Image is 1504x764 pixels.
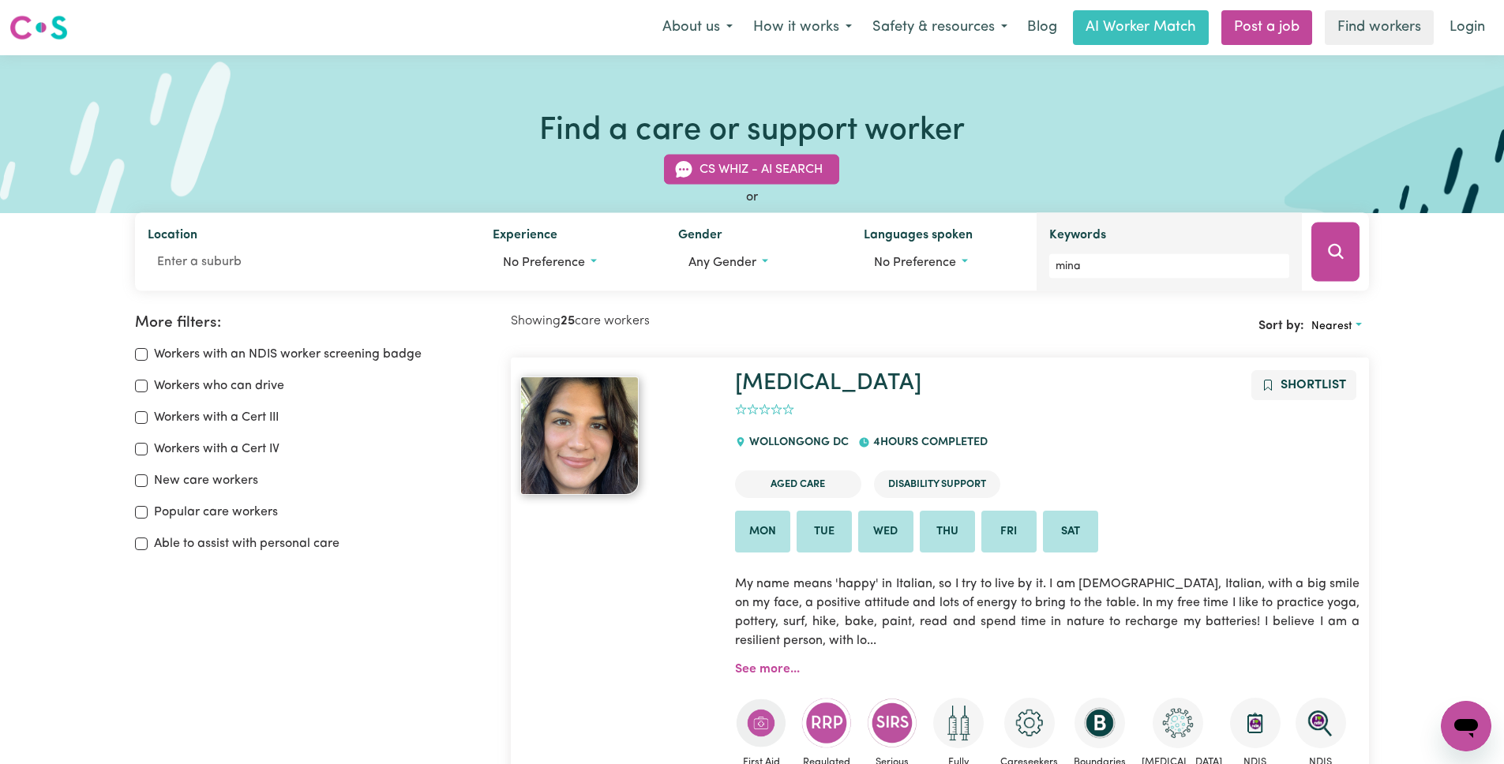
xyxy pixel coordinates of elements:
label: Workers with a Cert III [154,408,279,427]
img: Care and support worker has received 2 doses of COVID-19 vaccine [933,698,984,748]
label: Workers who can drive [154,376,284,395]
button: How it works [743,11,862,44]
span: No preference [503,257,585,269]
div: or [135,188,1370,207]
a: Allegra [520,376,716,495]
h1: Find a care or support worker [539,112,965,150]
label: New care workers [154,471,258,490]
img: NDIS Worker Screening Verified [1296,698,1346,748]
div: 4 hours completed [858,421,996,464]
button: Search [1311,223,1360,282]
li: Disability Support [874,470,1000,498]
h2: Showing care workers [511,314,940,329]
div: add rating by typing an integer from 0 to 5 or pressing arrow keys [735,401,794,419]
label: Gender [678,226,722,248]
button: Sort search results [1304,314,1369,339]
span: Nearest [1311,320,1352,332]
b: 25 [561,315,575,328]
button: Worker language preferences [864,248,1024,278]
p: My name means 'happy' in Italian, so I try to live by it. I am [DEMOGRAPHIC_DATA], Italian, with ... [735,565,1360,660]
button: Safety & resources [862,11,1018,44]
li: Available on Thu [920,511,975,553]
img: CS Academy: Careseekers Onboarding course completed [1004,698,1055,748]
span: No preference [874,257,956,269]
label: Experience [493,226,557,248]
button: Worker gender preference [678,248,838,278]
span: Shortlist [1281,379,1346,391]
input: Enter a suburb [148,248,468,276]
input: Enter keywords, e.g. full name, interests [1049,254,1289,279]
span: Any gender [688,257,756,269]
a: Login [1440,10,1495,45]
label: Able to assist with personal care [154,534,339,553]
img: Care and support worker has completed First Aid Certification [736,698,786,748]
label: Languages spoken [864,226,973,248]
img: CS Academy: Boundaries in care and support work course completed [1075,698,1125,748]
img: CS Academy: Regulated Restrictive Practices course completed [801,698,852,747]
a: Find workers [1325,10,1434,45]
li: Available on Sat [1043,511,1098,553]
a: AI Worker Match [1073,10,1209,45]
li: Aged Care [735,470,861,498]
img: Careseekers logo [9,13,68,42]
label: Workers with a Cert IV [154,440,279,459]
img: CS Academy: COVID-19 Infection Control Training course completed [1153,698,1203,748]
li: Available on Fri [981,511,1037,553]
a: [MEDICAL_DATA] [735,372,921,395]
button: Add to shortlist [1251,370,1356,400]
a: Blog [1018,10,1067,45]
label: Keywords [1049,226,1106,248]
label: Workers with an NDIS worker screening badge [154,345,422,364]
a: Post a job [1221,10,1312,45]
iframe: Button to launch messaging window [1441,701,1491,751]
div: WOLLONGONG DC [735,421,858,464]
span: Sort by: [1258,320,1304,332]
li: Available on Wed [858,511,913,553]
img: CS Academy: Serious Incident Reporting Scheme course completed [867,698,917,748]
img: View Allegra 's profile [520,376,639,495]
li: Available on Mon [735,511,790,553]
h2: More filters: [135,314,492,332]
button: CS Whiz - AI Search [664,155,839,185]
li: Available on Tue [797,511,852,553]
label: Popular care workers [154,503,278,522]
a: See more... [735,663,800,676]
button: About us [652,11,743,44]
label: Location [148,226,197,248]
a: Careseekers logo [9,9,68,46]
button: Worker experience options [493,248,653,278]
img: CS Academy: Introduction to NDIS Worker Training course completed [1230,698,1281,748]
